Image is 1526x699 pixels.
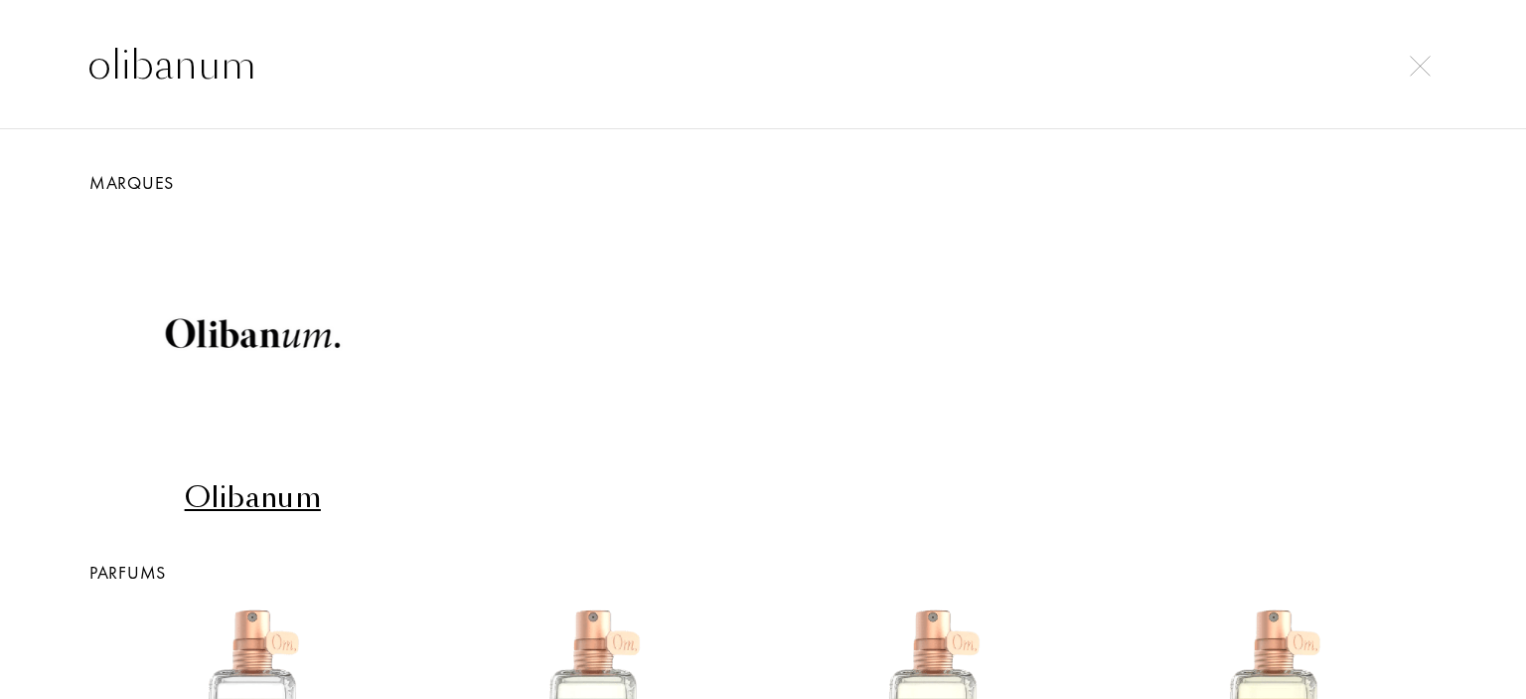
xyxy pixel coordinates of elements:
a: OlibanumOlibanum [82,196,423,519]
div: Olibanum [90,478,415,517]
img: Olibanum [139,226,367,453]
div: Marques [68,169,1458,196]
div: Parfums [68,559,1458,586]
input: Rechercher [48,35,1478,94]
img: cross.svg [1410,56,1431,77]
